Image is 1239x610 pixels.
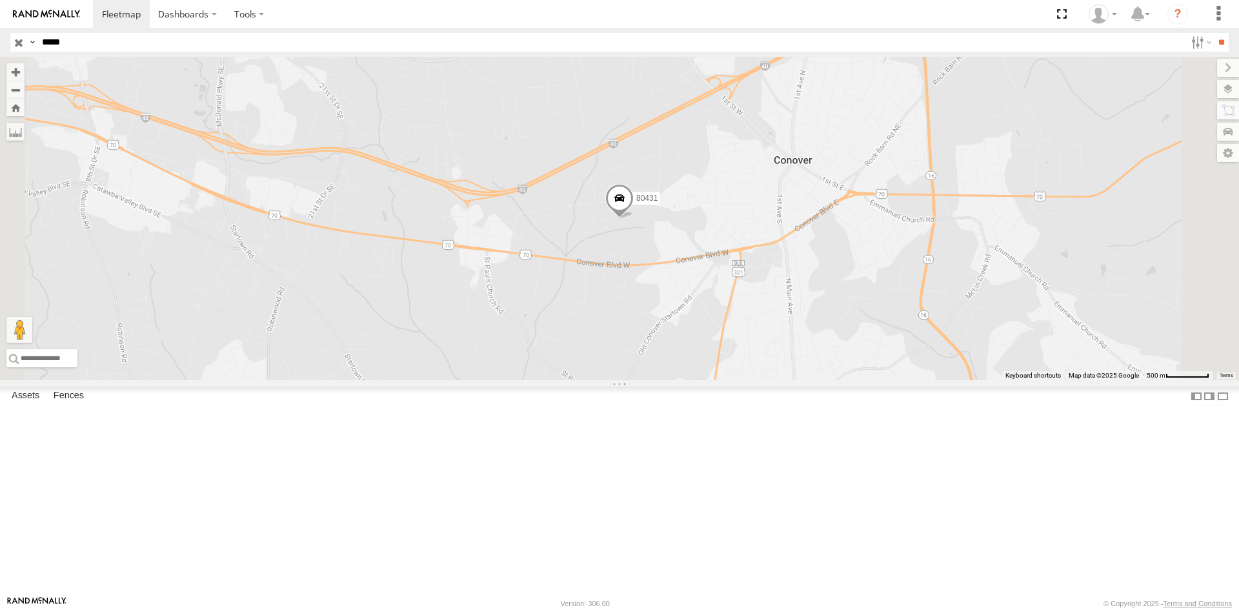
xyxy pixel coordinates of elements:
[1167,4,1188,25] i: ?
[1186,33,1214,52] label: Search Filter Options
[1203,387,1216,405] label: Dock Summary Table to the Right
[6,123,25,141] label: Measure
[636,193,658,202] span: 80431
[1147,372,1165,379] span: 500 m
[1163,600,1232,607] a: Terms and Conditions
[6,99,25,116] button: Zoom Home
[47,387,90,405] label: Fences
[13,10,80,19] img: rand-logo.svg
[5,387,46,405] label: Assets
[1005,371,1061,380] button: Keyboard shortcuts
[1103,600,1232,607] div: © Copyright 2025 -
[1220,373,1233,378] a: Terms (opens in new tab)
[561,600,610,607] div: Version: 306.00
[6,317,32,343] button: Drag Pegman onto the map to open Street View
[1190,387,1203,405] label: Dock Summary Table to the Left
[6,63,25,81] button: Zoom in
[1216,387,1229,405] label: Hide Summary Table
[1069,372,1139,379] span: Map data ©2025 Google
[7,597,66,610] a: Visit our Website
[1143,371,1213,380] button: Map Scale: 500 m per 64 pixels
[6,81,25,99] button: Zoom out
[1084,5,1122,24] div: Zack Abernathy
[27,33,37,52] label: Search Query
[1217,144,1239,162] label: Map Settings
